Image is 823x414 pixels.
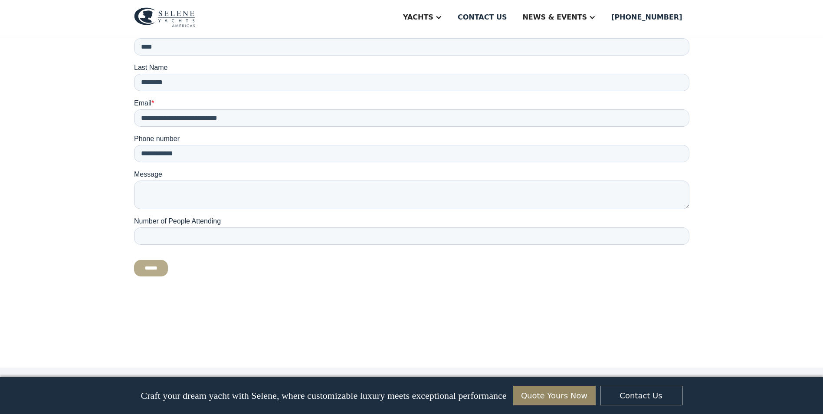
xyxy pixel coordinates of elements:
[403,12,433,23] div: Yachts
[600,386,682,405] a: Contact Us
[522,12,587,23] div: News & EVENTS
[458,12,507,23] div: Contact us
[611,12,682,23] div: [PHONE_NUMBER]
[513,386,596,405] a: Quote Yours Now
[134,284,689,296] p: ‍
[141,390,506,401] p: Craft your dream yacht with Selene, where customizable luxury meets exceptional performance
[134,7,195,27] img: logo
